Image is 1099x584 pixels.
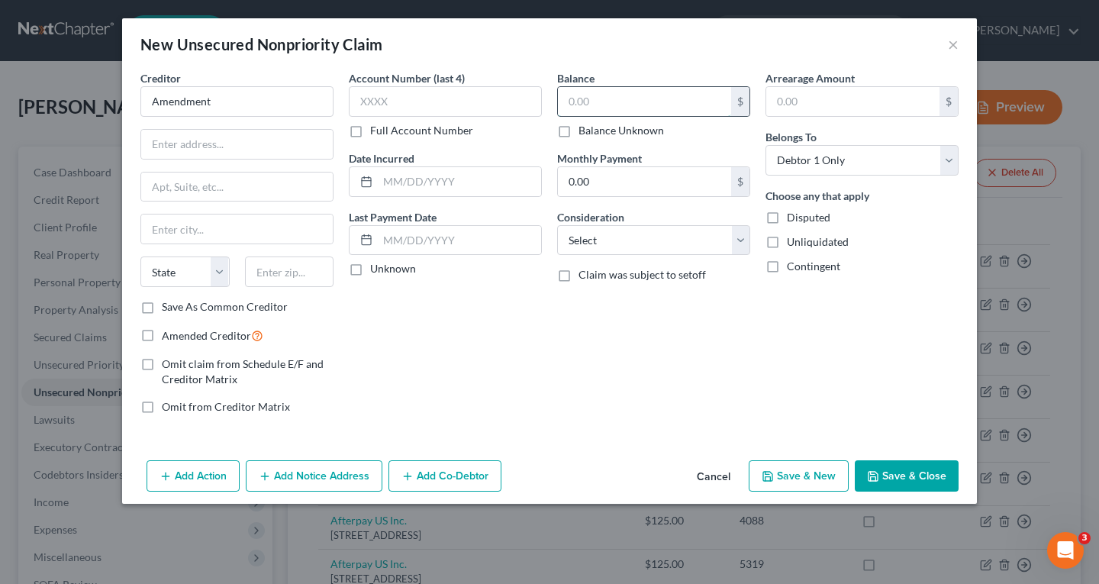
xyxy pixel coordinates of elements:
[787,235,849,248] span: Unliquidated
[939,87,958,116] div: $
[349,86,542,117] input: XXXX
[162,299,288,315] label: Save As Common Creditor
[731,167,749,196] div: $
[765,131,817,144] span: Belongs To
[141,173,333,202] input: Apt, Suite, etc...
[765,70,855,86] label: Arrearage Amount
[349,150,414,166] label: Date Incurred
[147,460,240,492] button: Add Action
[787,211,830,224] span: Disputed
[141,215,333,244] input: Enter city...
[349,70,465,86] label: Account Number (last 4)
[557,209,624,225] label: Consideration
[1078,532,1091,544] span: 3
[749,460,849,492] button: Save & New
[370,261,416,276] label: Unknown
[558,87,731,116] input: 0.00
[370,123,473,138] label: Full Account Number
[558,167,731,196] input: 0.00
[378,226,541,255] input: MM/DD/YYYY
[1047,532,1084,569] iframe: Intercom live chat
[388,460,501,492] button: Add Co-Debtor
[378,167,541,196] input: MM/DD/YYYY
[140,34,382,55] div: New Unsecured Nonpriority Claim
[162,357,324,386] span: Omit claim from Schedule E/F and Creditor Matrix
[731,87,749,116] div: $
[579,123,664,138] label: Balance Unknown
[162,400,290,413] span: Omit from Creditor Matrix
[766,87,939,116] input: 0.00
[245,257,334,287] input: Enter zip...
[140,86,334,117] input: Search creditor by name...
[162,329,251,342] span: Amended Creditor
[349,209,437,225] label: Last Payment Date
[855,460,959,492] button: Save & Close
[579,268,706,281] span: Claim was subject to setoff
[141,130,333,159] input: Enter address...
[787,260,840,273] span: Contingent
[140,72,181,85] span: Creditor
[557,150,642,166] label: Monthly Payment
[765,188,869,204] label: Choose any that apply
[685,462,743,492] button: Cancel
[557,70,595,86] label: Balance
[948,35,959,53] button: ×
[246,460,382,492] button: Add Notice Address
